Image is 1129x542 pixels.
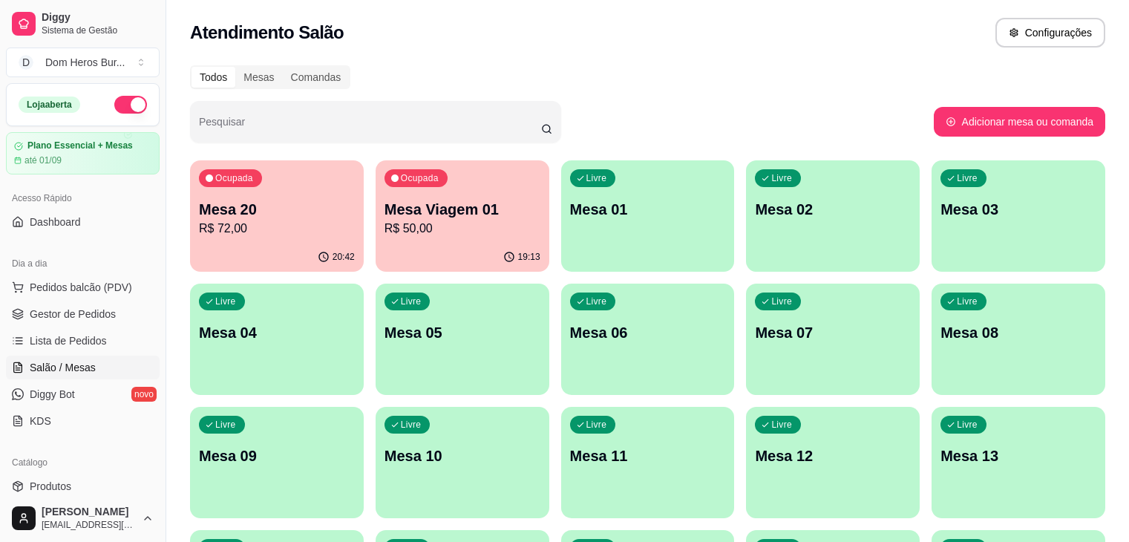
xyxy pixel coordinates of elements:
[771,172,792,184] p: Livre
[995,18,1105,48] button: Configurações
[6,6,160,42] a: DiggySistema de Gestão
[746,160,920,272] button: LivreMesa 02
[199,220,355,238] p: R$ 72,00
[932,284,1105,395] button: LivreMesa 08
[6,474,160,498] a: Produtos
[199,445,355,466] p: Mesa 09
[19,97,80,113] div: Loja aberta
[376,407,549,518] button: LivreMesa 10
[932,407,1105,518] button: LivreMesa 13
[45,55,125,70] div: Dom Heros Bur ...
[6,302,160,326] a: Gestor de Pedidos
[376,160,549,272] button: OcupadaMesa Viagem 01R$ 50,0019:13
[771,419,792,431] p: Livre
[27,140,133,151] article: Plano Essencial + Mesas
[6,356,160,379] a: Salão / Mesas
[6,329,160,353] a: Lista de Pedidos
[570,199,726,220] p: Mesa 01
[190,407,364,518] button: LivreMesa 09
[755,445,911,466] p: Mesa 12
[401,296,422,307] p: Livre
[586,419,607,431] p: Livre
[190,21,344,45] h2: Atendimento Salão
[401,172,439,184] p: Ocupada
[934,107,1105,137] button: Adicionar mesa ou comanda
[586,172,607,184] p: Livre
[6,500,160,536] button: [PERSON_NAME][EMAIL_ADDRESS][DOMAIN_NAME]
[42,25,154,36] span: Sistema de Gestão
[586,296,607,307] p: Livre
[561,284,735,395] button: LivreMesa 06
[30,387,75,402] span: Diggy Bot
[30,333,107,348] span: Lista de Pedidos
[376,284,549,395] button: LivreMesa 05
[190,284,364,395] button: LivreMesa 04
[199,120,541,135] input: Pesquisar
[215,419,236,431] p: Livre
[6,48,160,77] button: Select a team
[6,451,160,474] div: Catálogo
[30,215,81,229] span: Dashboard
[42,519,136,531] span: [EMAIL_ADDRESS][DOMAIN_NAME]
[746,284,920,395] button: LivreMesa 07
[957,419,978,431] p: Livre
[561,160,735,272] button: LivreMesa 01
[570,445,726,466] p: Mesa 11
[570,322,726,343] p: Mesa 06
[940,322,1096,343] p: Mesa 08
[192,67,235,88] div: Todos
[6,382,160,406] a: Diggy Botnovo
[199,199,355,220] p: Mesa 20
[384,220,540,238] p: R$ 50,00
[561,407,735,518] button: LivreMesa 11
[6,132,160,174] a: Plano Essencial + Mesasaté 01/09
[333,251,355,263] p: 20:42
[957,296,978,307] p: Livre
[6,409,160,433] a: KDS
[215,172,253,184] p: Ocupada
[940,199,1096,220] p: Mesa 03
[6,186,160,210] div: Acesso Rápido
[30,479,71,494] span: Produtos
[199,322,355,343] p: Mesa 04
[19,55,33,70] span: D
[30,360,96,375] span: Salão / Mesas
[384,322,540,343] p: Mesa 05
[30,414,51,428] span: KDS
[384,199,540,220] p: Mesa Viagem 01
[518,251,540,263] p: 19:13
[6,275,160,299] button: Pedidos balcão (PDV)
[283,67,350,88] div: Comandas
[932,160,1105,272] button: LivreMesa 03
[771,296,792,307] p: Livre
[6,252,160,275] div: Dia a dia
[746,407,920,518] button: LivreMesa 12
[42,11,154,25] span: Diggy
[30,280,132,295] span: Pedidos balcão (PDV)
[384,445,540,466] p: Mesa 10
[24,154,62,166] article: até 01/09
[42,506,136,519] span: [PERSON_NAME]
[957,172,978,184] p: Livre
[940,445,1096,466] p: Mesa 13
[755,322,911,343] p: Mesa 07
[6,210,160,234] a: Dashboard
[30,307,116,321] span: Gestor de Pedidos
[215,296,236,307] p: Livre
[401,419,422,431] p: Livre
[114,96,147,114] button: Alterar Status
[755,199,911,220] p: Mesa 02
[190,160,364,272] button: OcupadaMesa 20R$ 72,0020:42
[235,67,282,88] div: Mesas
